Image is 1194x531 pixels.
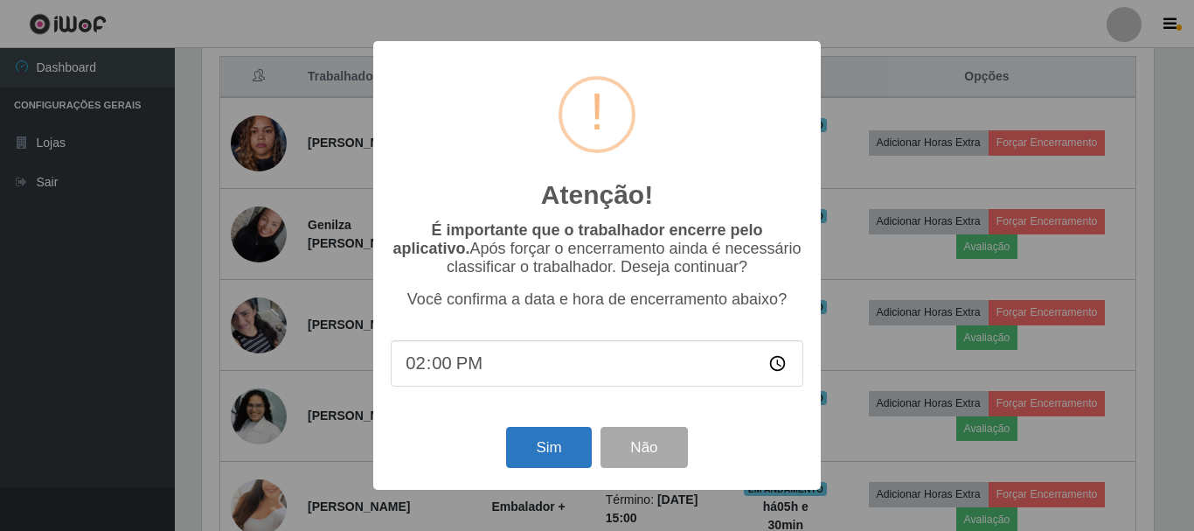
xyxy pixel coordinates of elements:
button: Não [600,427,687,468]
button: Sim [506,427,591,468]
b: É importante que o trabalhador encerre pelo aplicativo. [392,221,762,257]
p: Você confirma a data e hora de encerramento abaixo? [391,290,803,309]
p: Após forçar o encerramento ainda é necessário classificar o trabalhador. Deseja continuar? [391,221,803,276]
h2: Atenção! [541,179,653,211]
